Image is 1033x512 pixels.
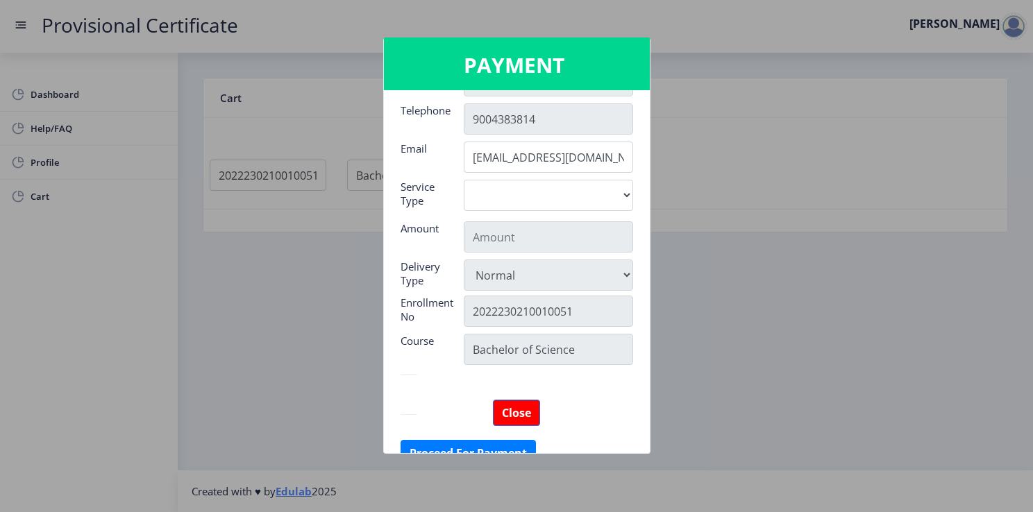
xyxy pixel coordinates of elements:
[390,334,453,361] div: Course
[464,334,633,365] input: Zipcode
[493,400,540,426] button: Close
[464,103,633,135] input: Telephone
[464,296,633,327] input: Zipcode
[464,51,570,79] h3: PAYMENT
[390,103,453,131] div: Telephone
[390,296,453,323] div: Enrollment No
[390,142,453,169] div: Email
[390,180,453,213] div: Service Type
[464,221,633,253] input: Amount
[401,440,536,466] button: Proceed For Payment
[464,142,633,173] input: Email
[390,259,453,287] div: Delivery Type
[390,221,453,249] div: Amount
